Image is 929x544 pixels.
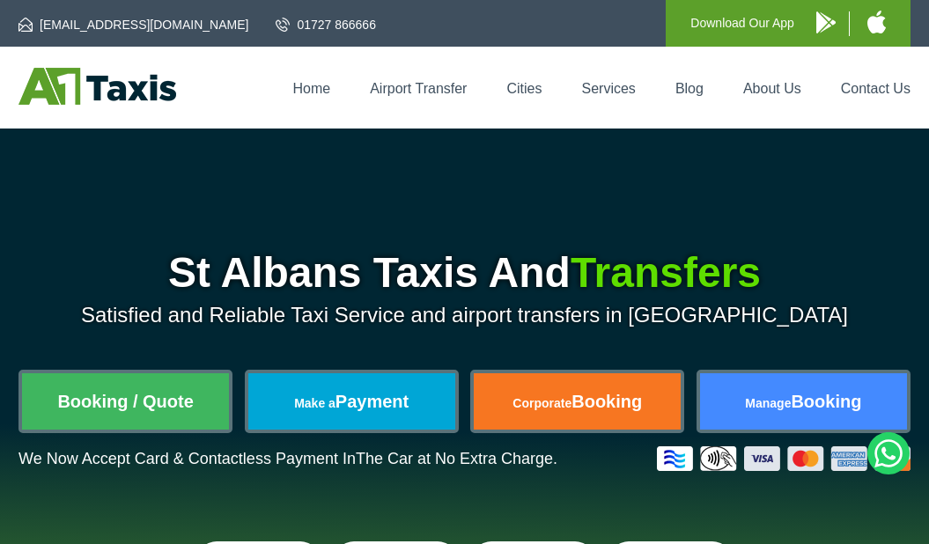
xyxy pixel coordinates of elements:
a: [EMAIL_ADDRESS][DOMAIN_NAME] [18,16,248,33]
iframe: chat widget [688,505,920,544]
a: Cities [506,81,542,96]
span: Corporate [512,396,571,410]
a: Make aPayment [248,373,455,430]
a: About Us [743,81,801,96]
a: Home [292,81,330,96]
a: CorporateBooking [474,373,681,430]
a: Blog [675,81,704,96]
a: 01727 866666 [276,16,376,33]
img: Credit And Debit Cards [657,446,911,471]
img: A1 Taxis iPhone App [867,11,886,33]
img: A1 Taxis St Albans LTD [18,68,176,105]
a: Services [582,81,636,96]
a: ManageBooking [700,373,907,430]
span: Make a [294,396,335,410]
a: Booking / Quote [22,373,229,430]
a: Contact Us [841,81,911,96]
p: We Now Accept Card & Contactless Payment In [18,450,557,468]
h1: St Albans Taxis And [18,252,911,294]
span: Transfers [571,249,761,296]
p: Download Our App [690,12,794,34]
span: Manage [745,396,791,410]
p: Satisfied and Reliable Taxi Service and airport transfers in [GEOGRAPHIC_DATA] [18,303,911,327]
span: The Car at No Extra Charge. [356,450,557,467]
a: Airport Transfer [370,81,467,96]
img: A1 Taxis Android App [816,11,836,33]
